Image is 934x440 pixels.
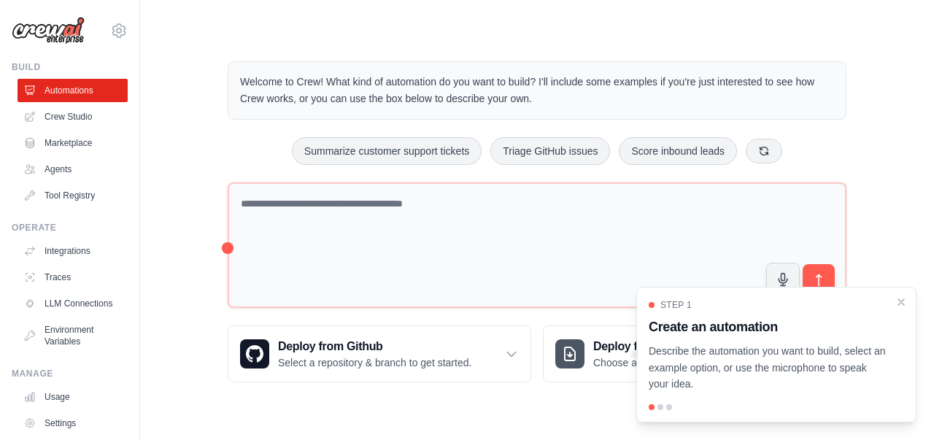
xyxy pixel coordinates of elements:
[18,184,128,207] a: Tool Registry
[12,17,85,45] img: Logo
[12,222,128,233] div: Operate
[278,355,471,370] p: Select a repository & branch to get started.
[292,137,482,165] button: Summarize customer support tickets
[18,412,128,435] a: Settings
[240,74,834,107] p: Welcome to Crew! What kind of automation do you want to build? I'll include some examples if you'...
[18,385,128,409] a: Usage
[490,137,610,165] button: Triage GitHub issues
[18,318,128,353] a: Environment Variables
[593,355,717,370] p: Choose a zip file to upload.
[660,299,692,311] span: Step 1
[895,296,907,308] button: Close walkthrough
[18,239,128,263] a: Integrations
[649,343,887,393] p: Describe the automation you want to build, select an example option, or use the microphone to spe...
[278,338,471,355] h3: Deploy from Github
[18,131,128,155] a: Marketplace
[18,158,128,181] a: Agents
[18,79,128,102] a: Automations
[12,368,128,379] div: Manage
[18,105,128,128] a: Crew Studio
[18,266,128,289] a: Traces
[649,317,887,337] h3: Create an automation
[18,292,128,315] a: LLM Connections
[12,61,128,73] div: Build
[593,338,717,355] h3: Deploy from zip file
[619,137,737,165] button: Score inbound leads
